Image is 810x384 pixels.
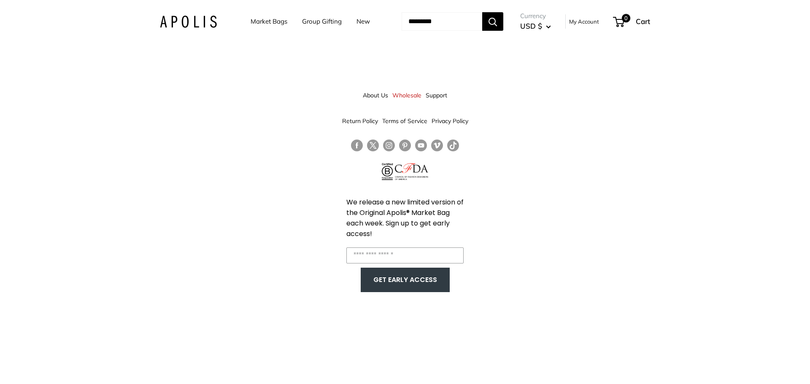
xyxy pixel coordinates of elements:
span: USD $ [520,21,542,30]
input: Search... [402,12,482,31]
a: Privacy Policy [432,113,468,129]
img: Council of Fashion Designers of America Member [395,163,428,180]
img: Apolis [160,16,217,28]
a: Follow us on Twitter [367,140,379,155]
a: Group Gifting [302,16,342,27]
a: 0 Cart [614,15,650,28]
a: Follow us on YouTube [415,140,427,152]
a: Follow us on Pinterest [399,140,411,152]
a: Return Policy [342,113,378,129]
img: Certified B Corporation [382,163,393,180]
button: GET EARLY ACCESS [369,272,441,288]
a: Market Bags [251,16,287,27]
a: About Us [363,88,388,103]
a: Follow us on Instagram [383,140,395,152]
a: New [356,16,370,27]
button: Search [482,12,503,31]
span: Currency [520,10,551,22]
span: We release a new limited version of the Original Apolis® Market Bag each week. Sign up to get ear... [346,197,464,239]
a: Follow us on Vimeo [431,140,443,152]
button: USD $ [520,19,551,33]
span: 0 [622,14,630,22]
a: Follow us on Tumblr [447,140,459,152]
span: Cart [636,17,650,26]
a: Terms of Service [382,113,427,129]
a: Support [426,88,447,103]
a: Wholesale [392,88,421,103]
input: Enter your email [346,247,464,263]
a: My Account [569,16,599,27]
a: Follow us on Facebook [351,140,363,152]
